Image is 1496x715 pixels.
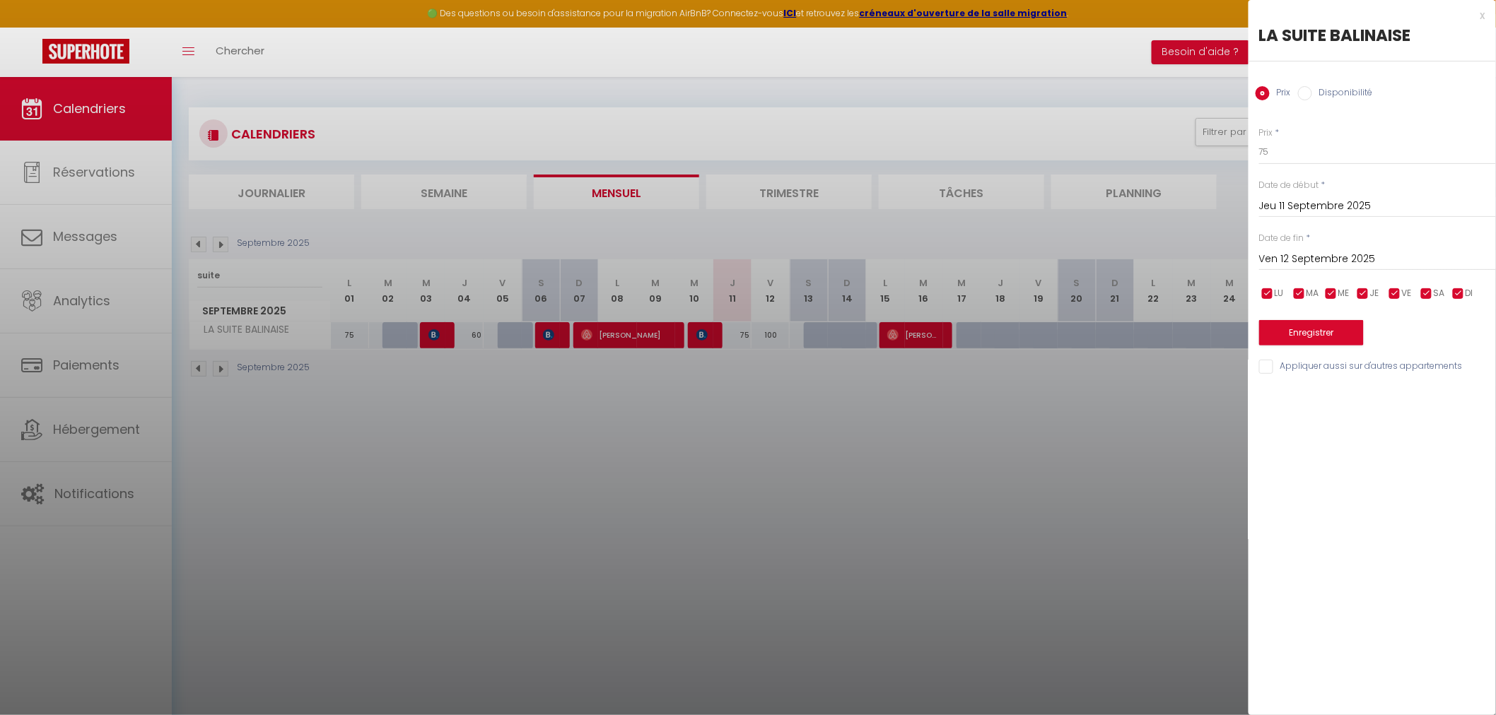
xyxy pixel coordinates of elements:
[1259,24,1485,47] div: LA SUITE BALINAISE
[1275,287,1284,300] span: LU
[1259,232,1304,245] label: Date de fin
[1312,86,1373,102] label: Disponibilité
[1370,287,1379,300] span: JE
[1436,651,1485,704] iframe: Chat
[1402,287,1412,300] span: VE
[1434,287,1445,300] span: SA
[1259,320,1364,345] button: Enregistrer
[1259,126,1273,140] label: Prix
[1466,287,1473,300] span: DI
[1307,287,1319,300] span: MA
[1249,7,1485,24] div: x
[1270,86,1291,102] label: Prix
[11,6,54,48] button: Ouvrir le widget de chat LiveChat
[1338,287,1350,300] span: ME
[1259,179,1319,192] label: Date de début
